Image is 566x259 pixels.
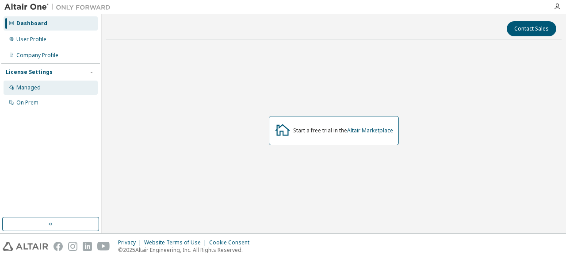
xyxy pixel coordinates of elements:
[54,242,63,251] img: facebook.svg
[6,69,53,76] div: License Settings
[118,246,255,254] p: © 2025 Altair Engineering, Inc. All Rights Reserved.
[16,36,46,43] div: User Profile
[347,127,393,134] a: Altair Marketplace
[16,84,41,91] div: Managed
[97,242,110,251] img: youtube.svg
[118,239,144,246] div: Privacy
[209,239,255,246] div: Cookie Consent
[83,242,92,251] img: linkedin.svg
[507,21,556,36] button: Contact Sales
[68,242,77,251] img: instagram.svg
[16,99,38,106] div: On Prem
[4,3,115,12] img: Altair One
[293,127,393,134] div: Start a free trial in the
[16,52,58,59] div: Company Profile
[3,242,48,251] img: altair_logo.svg
[16,20,47,27] div: Dashboard
[144,239,209,246] div: Website Terms of Use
